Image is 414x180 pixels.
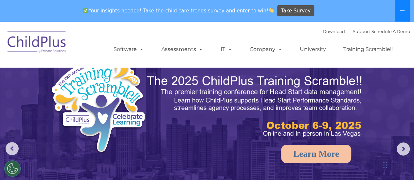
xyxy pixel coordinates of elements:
[281,145,351,163] a: Learn More
[337,43,399,56] a: Training Scramble!!
[107,43,151,56] a: Software
[4,160,21,177] button: Cookies Settings
[91,43,111,48] span: Last name
[323,29,345,34] a: Download
[277,5,314,17] a: Take Survey
[281,5,311,17] span: Take Survey
[383,155,387,175] div: Drag
[243,43,289,56] a: Company
[371,29,410,34] a: Schedule A Demo
[83,8,88,13] img: ✅
[91,70,119,75] span: Phone number
[293,43,333,56] a: University
[81,4,277,17] span: Your insights needed! Take the child care trends survey and enter to win!
[353,29,370,34] a: Support
[155,43,210,56] a: Assessments
[307,109,414,180] iframe: Chat Widget
[269,8,274,13] img: 👏
[214,43,239,56] a: IT
[4,27,70,59] img: ChildPlus by Procare Solutions
[323,29,410,34] font: |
